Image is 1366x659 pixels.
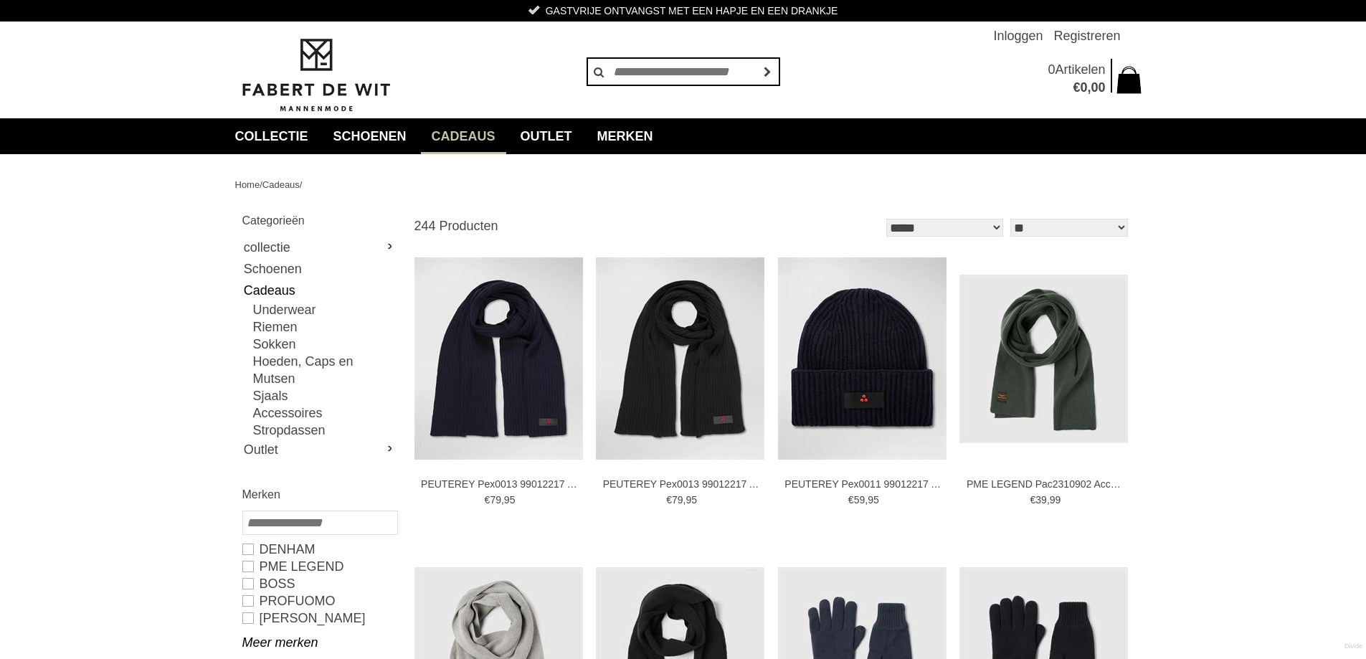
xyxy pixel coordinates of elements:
[323,118,417,154] a: Schoenen
[778,257,947,460] img: PEUTEREY Pex0011 99012217 Accessoires
[253,336,397,353] a: Sokken
[865,494,868,506] span: ,
[501,494,504,506] span: ,
[784,478,942,490] a: PEUTEREY Pex0011 99012217 Accessoires
[242,541,397,558] a: DENHAM
[242,485,397,503] h2: Merken
[253,387,397,404] a: Sjaals
[242,634,397,651] a: Meer merken
[868,494,879,506] span: 95
[683,494,686,506] span: ,
[490,494,501,506] span: 79
[510,118,583,154] a: Outlet
[242,558,397,575] a: PME LEGEND
[260,179,262,190] span: /
[1091,80,1105,95] span: 00
[242,258,397,280] a: Schoenen
[993,22,1043,50] a: Inloggen
[1087,80,1091,95] span: ,
[1080,80,1087,95] span: 0
[414,219,498,233] span: 244 Producten
[242,592,397,610] a: PROFUOMO
[1073,80,1080,95] span: €
[1030,494,1036,506] span: €
[253,404,397,422] a: Accessoires
[235,37,397,114] img: Fabert de Wit
[672,494,683,506] span: 79
[686,494,697,506] span: 95
[854,494,865,506] span: 59
[1050,494,1061,506] span: 99
[504,494,516,506] span: 95
[242,575,397,592] a: BOSS
[959,275,1128,443] img: PME LEGEND Pac2310902 Accessoires
[242,280,397,301] a: Cadeaus
[421,478,579,490] a: PEUTEREY Pex0013 99012217 Accessoires
[587,118,664,154] a: Merken
[253,353,397,387] a: Hoeden, Caps en Mutsen
[421,118,506,154] a: Cadeaus
[1344,637,1362,655] a: Divide
[253,422,397,439] a: Stropdassen
[603,478,761,490] a: PEUTEREY Pex0013 99012217 Accessoires
[666,494,672,506] span: €
[242,212,397,229] h2: Categorieën
[1035,494,1047,506] span: 39
[1053,22,1120,50] a: Registreren
[1048,62,1055,77] span: 0
[300,179,303,190] span: /
[224,118,319,154] a: collectie
[242,610,397,627] a: [PERSON_NAME]
[848,494,854,506] span: €
[1047,494,1050,506] span: ,
[596,257,764,460] img: PEUTEREY Pex0013 99012217 Accessoires
[1055,62,1105,77] span: Artikelen
[253,301,397,318] a: Underwear
[485,494,490,506] span: €
[253,318,397,336] a: Riemen
[235,179,260,190] a: Home
[414,257,583,460] img: PEUTEREY Pex0013 99012217 Accessoires
[242,439,397,460] a: Outlet
[262,179,300,190] a: Cadeaus
[242,237,397,258] a: collectie
[967,478,1124,490] a: PME LEGEND Pac2310902 Accessoires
